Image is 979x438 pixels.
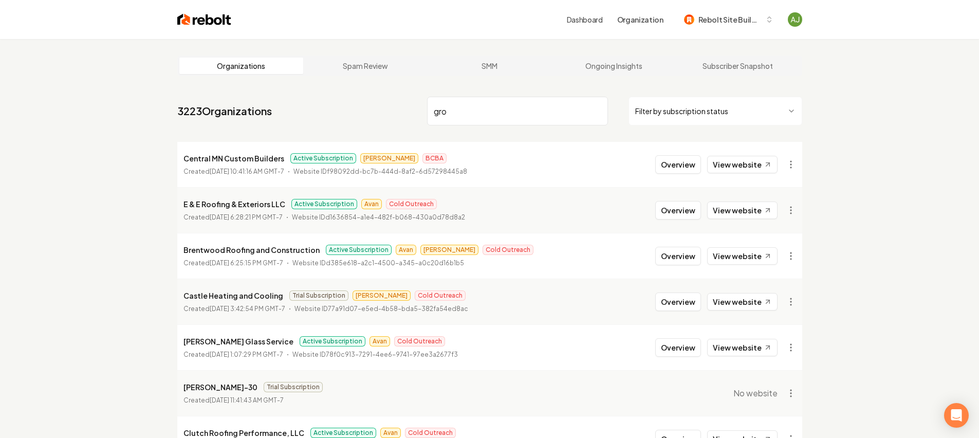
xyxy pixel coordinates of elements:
p: Created [183,258,283,268]
p: Website ID d385e618-a2c1-4500-a345-a0c20d16b1b5 [292,258,464,268]
span: Avan [361,199,382,209]
span: Cold Outreach [405,428,456,438]
span: [PERSON_NAME] [360,153,418,163]
span: Cold Outreach [394,336,445,346]
span: Avan [380,428,401,438]
p: [PERSON_NAME] Glass Service [183,335,293,348]
img: Rebolt Logo [177,12,231,27]
p: Central MN Custom Builders [183,152,284,165]
span: Rebolt Site Builder [698,14,761,25]
button: Overview [655,201,701,220]
img: AJ Nimeh [788,12,802,27]
a: View website [707,202,778,219]
button: Overview [655,293,701,311]
span: Cold Outreach [386,199,437,209]
a: 3223Organizations [177,104,272,118]
span: Cold Outreach [415,290,466,301]
button: Organization [611,10,670,29]
time: [DATE] 6:25:15 PM GMT-7 [210,259,283,267]
span: Active Subscription [290,153,356,163]
p: Website ID d1636854-a1e4-482f-b068-430a0d78d8a2 [292,212,465,223]
a: View website [707,247,778,265]
span: Trial Subscription [289,290,348,301]
div: Open Intercom Messenger [944,403,969,428]
p: Website ID 78f0c913-7291-4ee6-9741-97ee3a2677f3 [292,350,458,360]
a: View website [707,339,778,356]
p: Created [183,304,285,314]
time: [DATE] 3:42:54 PM GMT-7 [210,305,285,313]
span: Cold Outreach [483,245,533,255]
p: Website ID 77a91d07-e5ed-4b58-bda5-382fa54ed8ac [294,304,468,314]
img: Rebolt Site Builder [684,14,694,25]
a: View website [707,156,778,173]
a: SMM [428,58,552,74]
a: Ongoing Insights [551,58,676,74]
span: Trial Subscription [264,382,323,392]
time: [DATE] 6:28:21 PM GMT-7 [210,213,283,221]
span: No website [733,387,778,399]
button: Open user button [788,12,802,27]
p: Created [183,350,283,360]
input: Search by name or ID [427,97,608,125]
p: [PERSON_NAME]-30 [183,381,257,393]
time: [DATE] 11:41:43 AM GMT-7 [210,396,284,404]
button: Overview [655,247,701,265]
p: E & E Roofing & Exteriors LLC [183,198,285,210]
span: Active Subscription [300,336,365,346]
button: Overview [655,155,701,174]
span: [PERSON_NAME] [353,290,411,301]
a: View website [707,293,778,311]
a: Dashboard [567,14,603,25]
a: Organizations [179,58,304,74]
span: BCBA [422,153,447,163]
p: Website ID f98092dd-bc7b-444d-8af2-6d57298445a8 [293,167,467,177]
span: [PERSON_NAME] [420,245,478,255]
span: Active Subscription [291,199,357,209]
p: Created [183,167,284,177]
p: Brentwood Roofing and Construction [183,244,320,256]
a: Spam Review [303,58,428,74]
time: [DATE] 10:41:16 AM GMT-7 [210,168,284,175]
span: Active Subscription [310,428,376,438]
a: Subscriber Snapshot [676,58,800,74]
span: Avan [396,245,416,255]
p: Castle Heating and Cooling [183,289,283,302]
span: Avan [370,336,390,346]
time: [DATE] 1:07:29 PM GMT-7 [210,351,283,358]
p: Created [183,212,283,223]
span: Active Subscription [326,245,392,255]
button: Overview [655,338,701,357]
p: Created [183,395,284,406]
